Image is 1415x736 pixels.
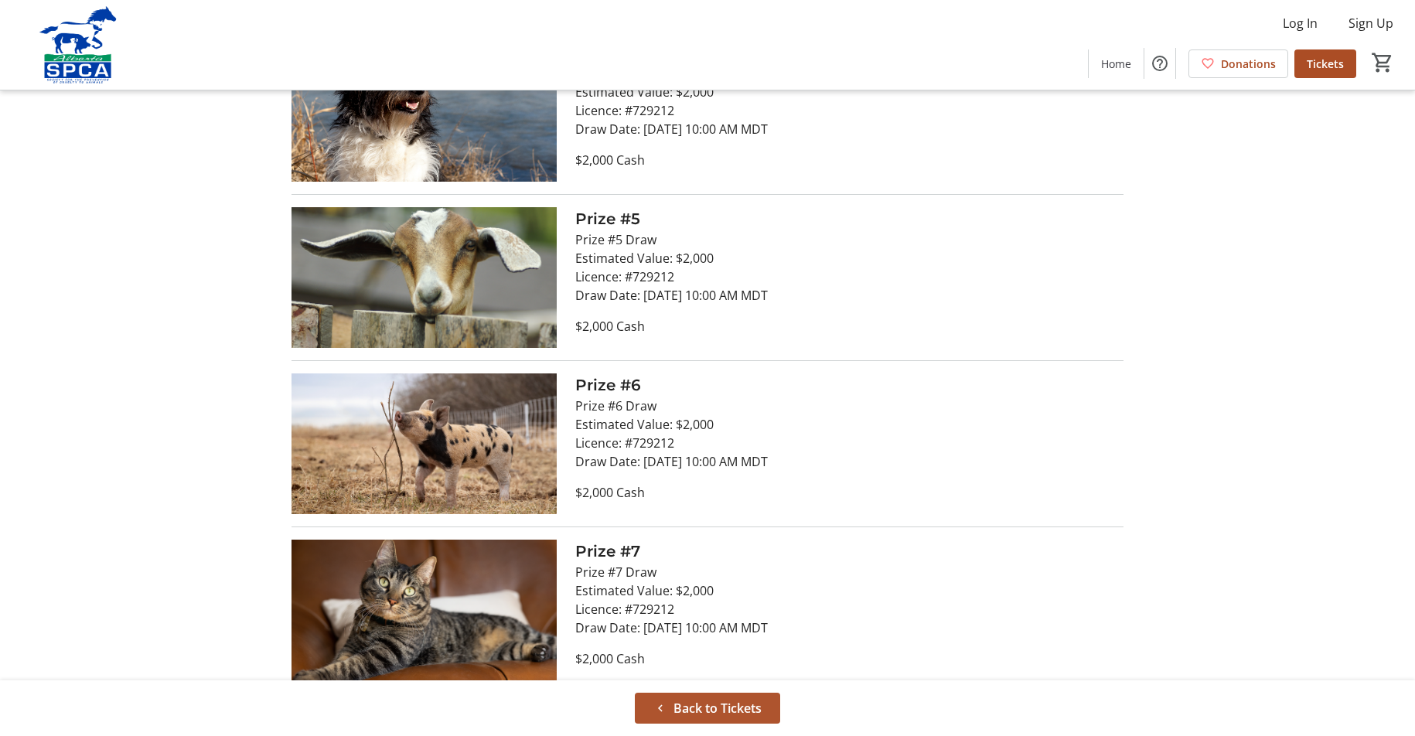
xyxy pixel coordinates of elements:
p: Estimated Value: $2,000 [575,581,1123,600]
img: Prize #4 [292,41,557,182]
img: Prize #7 [292,540,557,680]
p: Licence: #729212 [575,101,1123,120]
h3: Prize #6 [575,373,1123,397]
p: Licence: #729212 [575,600,1123,618]
p: Draw Date: [DATE] 10:00 AM MDT [575,452,1123,471]
p: Draw Date: [DATE] 10:00 AM MDT [575,618,1123,637]
p: Licence: #729212 [575,434,1123,452]
h3: Prize #7 [575,540,1123,563]
span: Donations [1221,56,1276,72]
div: $2,000 Cash [575,483,1123,502]
a: Home [1089,49,1144,78]
button: Sign Up [1336,11,1406,36]
div: $2,000 Cash [575,151,1123,169]
p: Prize #6 Draw [575,397,1123,415]
a: Back to Tickets [635,693,780,724]
span: Log In [1283,14,1318,32]
button: Help [1144,48,1175,79]
p: Prize #7 Draw [575,563,1123,581]
a: Donations [1188,49,1288,78]
div: $2,000 Cash [575,317,1123,336]
span: Back to Tickets [673,699,762,717]
div: $2,000 Cash [575,649,1123,668]
img: Alberta SPCA's Logo [9,6,147,83]
h3: Prize #5 [575,207,1123,230]
a: Tickets [1294,49,1356,78]
img: Prize #6 [292,373,557,514]
span: Home [1101,56,1131,72]
p: Draw Date: [DATE] 10:00 AM MDT [575,120,1123,138]
p: Licence: #729212 [575,267,1123,286]
p: Estimated Value: $2,000 [575,83,1123,101]
button: Log In [1270,11,1330,36]
span: Tickets [1307,56,1344,72]
p: Estimated Value: $2,000 [575,249,1123,267]
p: Draw Date: [DATE] 10:00 AM MDT [575,286,1123,305]
img: Prize #5 [292,207,557,348]
p: Prize #5 Draw [575,230,1123,249]
p: Estimated Value: $2,000 [575,415,1123,434]
span: Sign Up [1349,14,1393,32]
button: Cart [1369,49,1396,77]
